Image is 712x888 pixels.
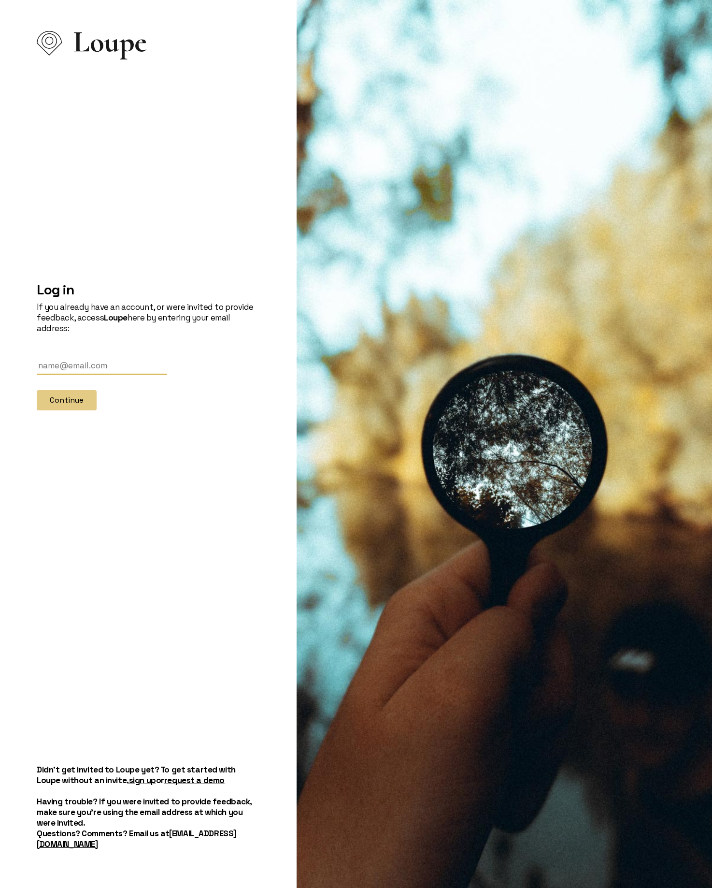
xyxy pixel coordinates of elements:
[104,312,128,323] strong: Loupe
[129,775,156,786] a: sign up
[37,281,260,298] h2: Log in
[164,775,225,786] a: request a demo
[37,828,236,849] a: [EMAIL_ADDRESS][DOMAIN_NAME]
[37,31,62,56] img: Loupe Logo
[37,390,97,410] button: Continue
[73,37,147,47] span: Loupe
[37,302,260,334] p: If you already have an account, or were invited to provide feedback, access here by entering your...
[37,357,167,375] input: Email Address
[37,764,260,849] h5: Didn't get invited to Loupe yet? To get started with Loupe without an invite, or Having trouble? ...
